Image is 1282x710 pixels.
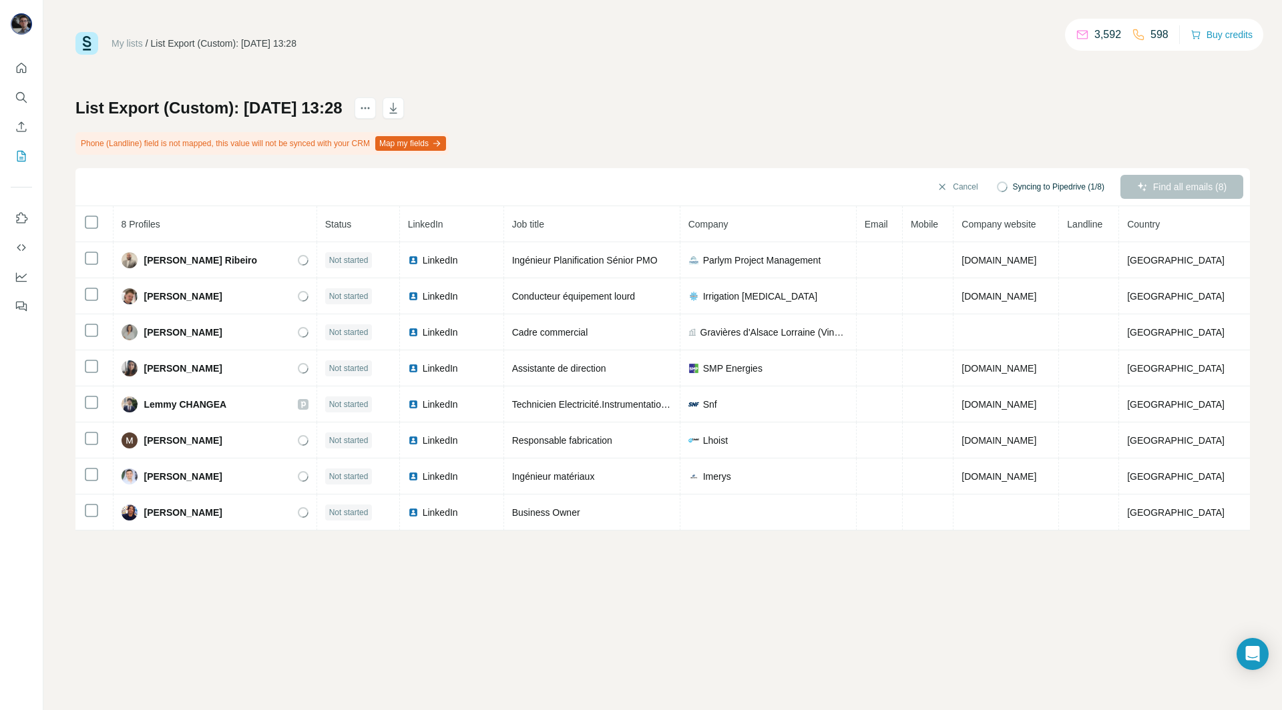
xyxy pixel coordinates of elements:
img: LinkedIn logo [408,507,419,518]
span: [GEOGRAPHIC_DATA] [1127,435,1225,446]
img: Avatar [122,252,138,268]
img: company-logo [688,363,699,374]
img: Avatar [122,504,138,520]
span: Cadre commercial [512,327,588,338]
span: Not started [329,398,369,410]
button: Search [11,85,32,109]
button: Use Surfe API [11,236,32,260]
span: [DOMAIN_NAME] [961,435,1036,446]
span: Not started [329,362,369,374]
span: [GEOGRAPHIC_DATA] [1127,471,1225,482]
h1: List Export (Custom): [DATE] 13:28 [75,97,343,119]
img: Avatar [11,13,32,35]
button: Buy credits [1191,25,1253,44]
li: / [146,37,148,50]
div: Open Intercom Messenger [1237,638,1269,670]
span: [PERSON_NAME] [144,290,222,303]
span: LinkedIn [423,434,458,447]
div: Phone (Landline) field is not mapped, this value will not be synced with your CRM [75,132,449,155]
span: Lemmy CHANGEA [144,398,227,411]
span: LinkedIn [408,219,443,230]
button: Cancel [927,175,987,199]
span: [PERSON_NAME] [144,326,222,339]
span: Not started [329,434,369,446]
button: My lists [11,144,32,168]
span: [GEOGRAPHIC_DATA] [1127,399,1225,410]
span: Ingénieur Planification Sénior PMO [512,255,658,266]
span: [GEOGRAPHIC_DATA] [1127,363,1225,374]
span: Mobile [911,219,938,230]
span: Not started [329,326,369,338]
img: LinkedIn logo [408,255,419,266]
span: [PERSON_NAME] [144,434,222,447]
span: Imerys [703,470,731,483]
span: Company website [961,219,1036,230]
span: Syncing to Pipedrive (1/8) [1013,181,1104,193]
span: Lhoist [703,434,728,447]
span: Snf [703,398,717,411]
img: company-logo [688,471,699,482]
span: [GEOGRAPHIC_DATA] [1127,291,1225,302]
button: Dashboard [11,265,32,289]
span: 8 Profiles [122,219,160,230]
span: Parlym Project Management [703,254,821,267]
span: LinkedIn [423,254,458,267]
span: LinkedIn [423,470,458,483]
img: company-logo [688,435,699,446]
span: [PERSON_NAME] [144,362,222,375]
span: Business Owner [512,507,580,518]
img: Surfe Logo [75,32,98,55]
span: Responsable fabrication [512,435,612,446]
span: [GEOGRAPHIC_DATA] [1127,507,1225,518]
img: Avatar [122,432,138,448]
p: 3,592 [1094,27,1121,43]
img: LinkedIn logo [408,363,419,374]
span: Not started [329,254,369,266]
img: LinkedIn logo [408,471,419,482]
span: Landline [1067,219,1102,230]
a: My lists [112,38,143,49]
p: 598 [1150,27,1168,43]
span: Gravières d'Alsace Lorraine (Vinci Construction) [700,326,848,339]
span: Irrigation [MEDICAL_DATA] [703,290,817,303]
span: LinkedIn [423,290,458,303]
img: LinkedIn logo [408,291,419,302]
span: Company [688,219,728,230]
span: SMP Energies [703,362,763,375]
span: Email [865,219,888,230]
span: [PERSON_NAME] [144,506,222,519]
span: [DOMAIN_NAME] [961,291,1036,302]
img: Avatar [122,468,138,484]
span: [GEOGRAPHIC_DATA] [1127,255,1225,266]
span: Status [325,219,352,230]
div: List Export (Custom): [DATE] 13:28 [151,37,296,50]
img: Avatar [122,324,138,340]
span: Job title [512,219,544,230]
button: actions [355,97,376,119]
span: [DOMAIN_NAME] [961,399,1036,410]
img: LinkedIn logo [408,327,419,338]
span: Not started [329,470,369,482]
span: LinkedIn [423,506,458,519]
span: Country [1127,219,1160,230]
button: Quick start [11,56,32,80]
span: [PERSON_NAME] Ribeiro [144,254,258,267]
span: Conducteur équipement lourd [512,291,635,302]
span: [GEOGRAPHIC_DATA] [1127,327,1225,338]
span: Technicien Electricité.Instrumentation.Automatisme (EIA) - Transformation Numérique [512,399,867,410]
span: Not started [329,290,369,302]
button: Use Surfe on LinkedIn [11,206,32,230]
span: Ingénieur matériaux [512,471,595,482]
img: Avatar [122,396,138,412]
img: Avatar [122,360,138,376]
span: LinkedIn [423,398,458,411]
img: company-logo [688,399,699,410]
span: [DOMAIN_NAME] [961,255,1036,266]
img: Avatar [122,288,138,304]
span: Not started [329,506,369,518]
img: company-logo [688,291,699,302]
span: LinkedIn [423,362,458,375]
img: LinkedIn logo [408,399,419,410]
span: [PERSON_NAME] [144,470,222,483]
button: Map my fields [375,136,446,151]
